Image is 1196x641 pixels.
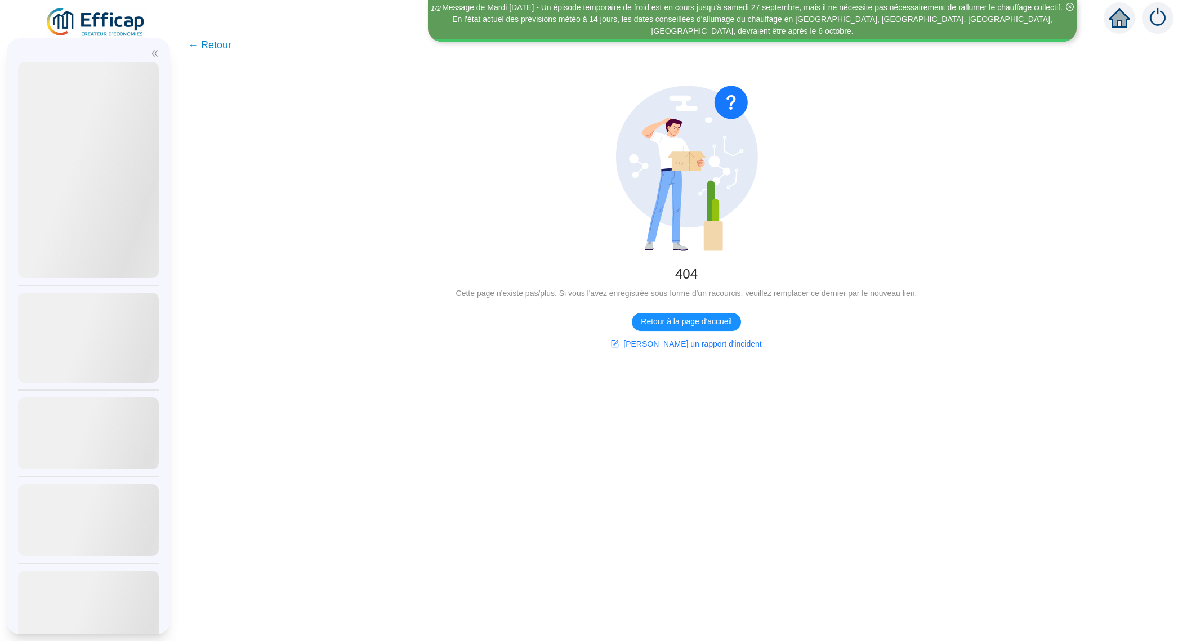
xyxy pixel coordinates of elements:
span: Retour à la page d'accueil [641,316,731,328]
span: ← Retour [188,37,231,53]
div: 404 [195,265,1178,283]
span: double-left [151,50,159,57]
span: form [611,340,619,348]
span: close-circle [1066,3,1074,11]
div: Message de Mardi [DATE] - Un épisode temporaire de froid est en cours jusqu'à samedi 27 septembre... [430,2,1075,14]
div: En l'état actuel des prévisions météo à 14 jours, les dates conseillées d'allumage du chauffage e... [430,14,1075,37]
button: [PERSON_NAME] un rapport d'incident [602,335,770,353]
img: alerts [1142,2,1173,34]
span: [PERSON_NAME] un rapport d'incident [623,338,761,350]
div: Cette page n'existe pas/plus. Si vous l'avez enregistrée sous forme d'un racourcis, veuillez remp... [195,288,1178,299]
img: efficap energie logo [45,7,147,38]
span: home [1109,8,1130,28]
button: Retour à la page d'accueil [632,313,740,331]
i: 1 / 2 [431,4,441,12]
